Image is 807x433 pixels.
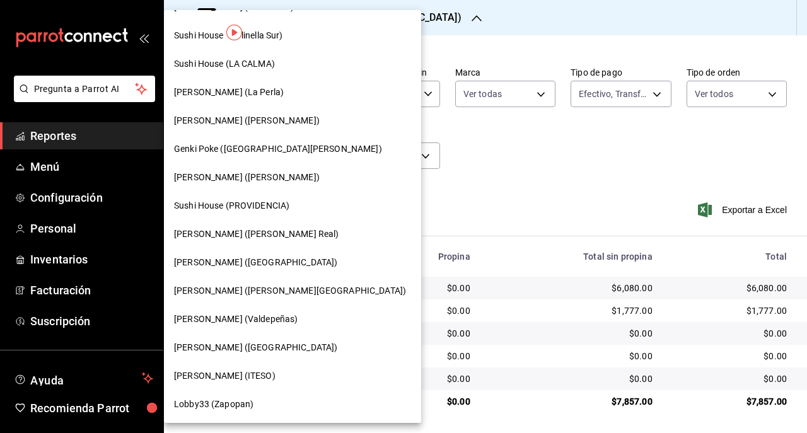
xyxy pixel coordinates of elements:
[174,369,276,383] span: [PERSON_NAME] (ITESO)
[164,277,421,305] div: [PERSON_NAME] ([PERSON_NAME][GEOGRAPHIC_DATA])
[164,192,421,220] div: Sushi House (PROVIDENCIA)
[164,135,421,163] div: Genki Poke ([GEOGRAPHIC_DATA][PERSON_NAME])
[174,142,382,156] span: Genki Poke ([GEOGRAPHIC_DATA][PERSON_NAME])
[164,163,421,192] div: [PERSON_NAME] ([PERSON_NAME])
[174,86,284,99] span: [PERSON_NAME] (La Perla)
[174,57,275,71] span: Sushi House (LA CALMA)
[164,333,421,362] div: [PERSON_NAME] ([GEOGRAPHIC_DATA])
[164,362,421,390] div: [PERSON_NAME] (ITESO)
[164,21,421,50] div: Sushi House (Molinella Sur)
[164,305,421,333] div: [PERSON_NAME] (Valdepeñas)
[174,398,253,411] span: Lobby33 (Zapopan)
[174,114,320,127] span: [PERSON_NAME] ([PERSON_NAME])
[174,256,337,269] span: [PERSON_NAME] ([GEOGRAPHIC_DATA])
[226,25,242,40] img: Tooltip marker
[174,341,337,354] span: [PERSON_NAME] ([GEOGRAPHIC_DATA])
[164,78,421,107] div: [PERSON_NAME] (La Perla)
[174,29,283,42] span: Sushi House (Molinella Sur)
[174,171,320,184] span: [PERSON_NAME] ([PERSON_NAME])
[174,199,289,212] span: Sushi House (PROVIDENCIA)
[174,228,339,241] span: [PERSON_NAME] ([PERSON_NAME] Real)
[164,50,421,78] div: Sushi House (LA CALMA)
[164,107,421,135] div: [PERSON_NAME] ([PERSON_NAME])
[174,313,298,326] span: [PERSON_NAME] (Valdepeñas)
[164,220,421,248] div: [PERSON_NAME] ([PERSON_NAME] Real)
[164,390,421,419] div: Lobby33 (Zapopan)
[174,284,406,297] span: [PERSON_NAME] ([PERSON_NAME][GEOGRAPHIC_DATA])
[164,248,421,277] div: [PERSON_NAME] ([GEOGRAPHIC_DATA])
